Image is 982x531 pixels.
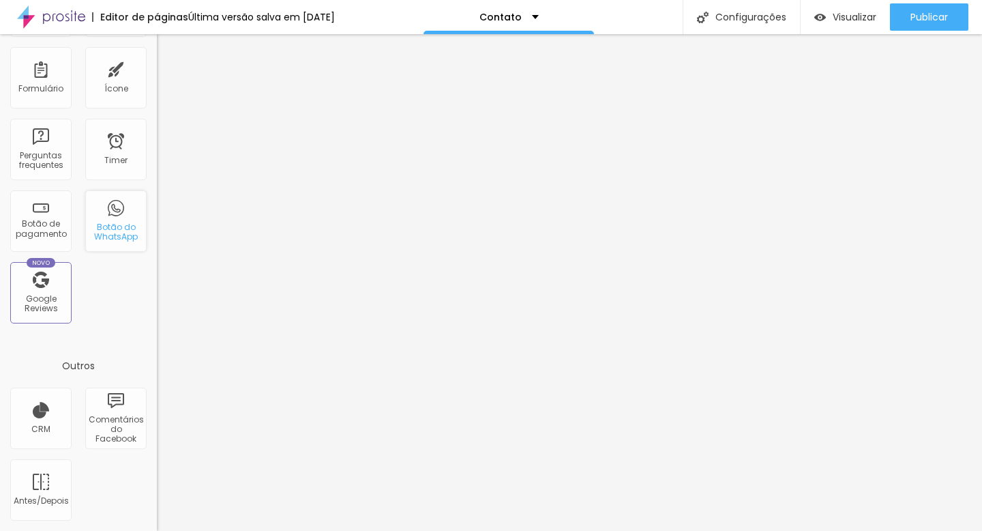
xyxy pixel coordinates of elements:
p: Contato [479,12,522,22]
button: Publicar [890,3,968,31]
span: Visualizar [833,12,876,23]
div: Formulário [18,84,63,94]
button: Visualizar [801,3,890,31]
div: Novo [27,258,56,268]
img: view-1.svg [814,12,826,23]
div: Ícone [104,84,128,94]
div: Botão do WhatsApp [89,223,143,242]
div: Botão de pagamento [14,219,68,239]
span: Publicar [910,12,948,23]
div: Google Reviews [14,294,68,314]
div: Perguntas frequentes [14,151,68,171]
div: CRM [31,425,50,434]
div: Editor de páginas [92,12,188,22]
div: Última versão salva em [DATE] [188,12,335,22]
img: Icone [697,12,709,23]
div: Comentários do Facebook [89,415,143,444]
div: Timer [104,156,128,165]
div: Antes/Depois [14,496,68,506]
